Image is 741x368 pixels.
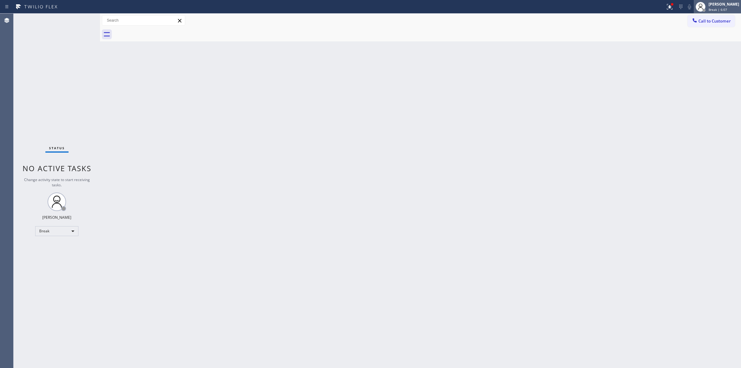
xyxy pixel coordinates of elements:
span: No active tasks [23,163,91,173]
button: Call to Customer [688,15,735,27]
input: Search [102,15,185,25]
span: Break | 6:07 [709,7,727,12]
div: [PERSON_NAME] [42,215,71,220]
span: Status [49,146,65,150]
span: Change activity state to start receiving tasks. [24,177,90,188]
button: Mute [685,2,694,11]
div: Break [35,226,78,236]
span: Call to Customer [698,18,731,24]
div: [PERSON_NAME] [709,2,739,7]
